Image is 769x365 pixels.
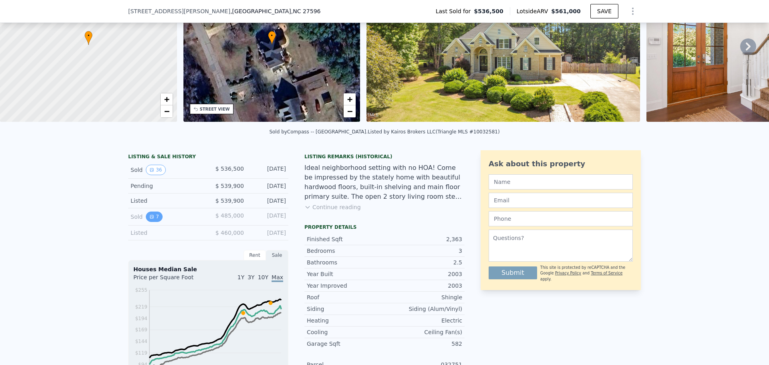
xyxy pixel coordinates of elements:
div: 2.5 [384,258,462,266]
span: , [GEOGRAPHIC_DATA] [230,7,320,15]
span: $561,000 [551,8,581,14]
div: Rent [244,250,266,260]
div: This site is protected by reCAPTCHA and the Google and apply. [540,265,633,282]
div: Houses Median Sale [133,265,283,273]
a: Terms of Service [591,271,622,275]
div: 2003 [384,282,462,290]
span: Lotside ARV [517,7,551,15]
span: $ 539,900 [215,183,244,189]
div: Sold [131,212,202,222]
span: $536,500 [474,7,503,15]
div: Pending [131,182,202,190]
div: Electric [384,317,462,325]
div: Roof [307,293,384,301]
div: Finished Sqft [307,235,384,243]
tspan: $255 [135,287,147,293]
a: Privacy Policy [555,271,581,275]
span: [STREET_ADDRESS][PERSON_NAME] [128,7,230,15]
div: 582 [384,340,462,348]
div: Cooling [307,328,384,336]
div: Heating [307,317,384,325]
span: 1Y [238,274,244,280]
tspan: $219 [135,304,147,310]
tspan: $144 [135,339,147,344]
div: [DATE] [250,229,286,237]
div: Listing Remarks (Historical) [304,153,465,160]
div: Ideal neighborhood setting with no HOA! Come be impressed by the stately home with beautiful hard... [304,163,465,202]
div: Sold by Compass -- [GEOGRAPHIC_DATA] . [269,129,368,135]
div: Ask about this property [489,158,633,169]
div: [DATE] [250,212,286,222]
a: Zoom in [161,93,173,105]
span: • [85,32,93,39]
div: Price per Square Foot [133,273,208,286]
span: − [164,106,169,116]
div: Siding (Alum/Vinyl) [384,305,462,313]
div: Listed by Kairos Brokers LLC (Triangle MLS #10032581) [368,129,500,135]
span: 10Y [258,274,268,280]
div: Bathrooms [307,258,384,266]
input: Email [489,193,633,208]
span: , NC 27596 [291,8,321,14]
button: Submit [489,266,537,279]
span: + [164,94,169,104]
a: Zoom in [344,93,356,105]
div: 2,363 [384,235,462,243]
span: + [347,94,352,104]
div: [DATE] [250,165,286,175]
div: [DATE] [250,182,286,190]
div: • [268,31,276,45]
input: Phone [489,211,633,226]
div: [DATE] [250,197,286,205]
div: Year Improved [307,282,384,290]
tspan: $169 [135,327,147,333]
input: Name [489,174,633,190]
div: Bedrooms [307,247,384,255]
span: $ 485,000 [215,212,244,219]
span: $ 460,000 [215,230,244,236]
button: Show Options [625,3,641,19]
span: • [268,32,276,39]
span: $ 536,500 [215,165,244,172]
div: Sold [131,165,202,175]
span: Last Sold for [436,7,474,15]
div: 3 [384,247,462,255]
span: − [347,106,352,116]
div: Shingle [384,293,462,301]
div: STREET VIEW [200,106,230,112]
div: Garage Sqft [307,340,384,348]
div: Listed [131,197,202,205]
div: Year Built [307,270,384,278]
tspan: $119 [135,350,147,356]
tspan: $194 [135,316,147,321]
div: Sale [266,250,288,260]
span: 3Y [248,274,254,280]
span: $ 539,900 [215,198,244,204]
div: Ceiling Fan(s) [384,328,462,336]
div: • [85,31,93,45]
div: Listed [131,229,202,237]
div: 2003 [384,270,462,278]
button: View historical data [146,165,165,175]
button: SAVE [590,4,618,18]
div: LISTING & SALE HISTORY [128,153,288,161]
a: Zoom out [344,105,356,117]
div: Siding [307,305,384,313]
div: Property details [304,224,465,230]
button: View historical data [146,212,163,222]
button: Continue reading [304,203,361,211]
a: Zoom out [161,105,173,117]
span: Max [272,274,283,282]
